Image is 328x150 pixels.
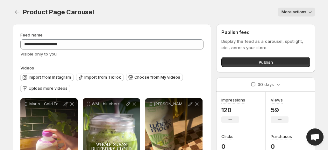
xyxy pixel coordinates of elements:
[221,97,245,103] h3: Impressions
[20,74,74,81] button: Import from Instagram
[20,51,58,56] span: Visible only to you.
[221,38,310,51] p: Display the feed as a carousel, spotlight, etc., across your store.
[29,75,71,80] span: Import from Instagram
[221,57,310,67] button: Publish
[126,74,183,81] button: Choose from My videos
[271,97,283,103] h3: Views
[221,29,310,36] h2: Publish feed
[271,106,289,114] p: 59
[20,85,70,92] button: Upload more videos
[221,106,245,114] p: 120
[134,75,180,80] span: Choose from My videos
[29,101,62,107] p: Marlo - Cold Foam - Hibiscus Rose Mocktail 1
[23,8,94,16] span: Product Page Carousel
[258,81,274,88] p: 30 days
[306,128,324,146] div: Open chat
[29,86,68,91] span: Upload more videos
[221,133,233,140] h3: Clicks
[271,133,292,140] h3: Purchases
[154,101,187,107] p: [PERSON_NAME] 1 - maple pistachio latte
[84,75,121,80] span: Import from TikTok
[13,8,22,16] button: Settings
[282,10,306,15] span: More actions
[20,65,34,70] span: Videos
[259,59,273,65] span: Publish
[92,101,125,107] p: WM - blueberry cloud foam
[20,32,43,37] span: Feed name
[76,74,124,81] button: Import from TikTok
[278,8,315,16] button: More actions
